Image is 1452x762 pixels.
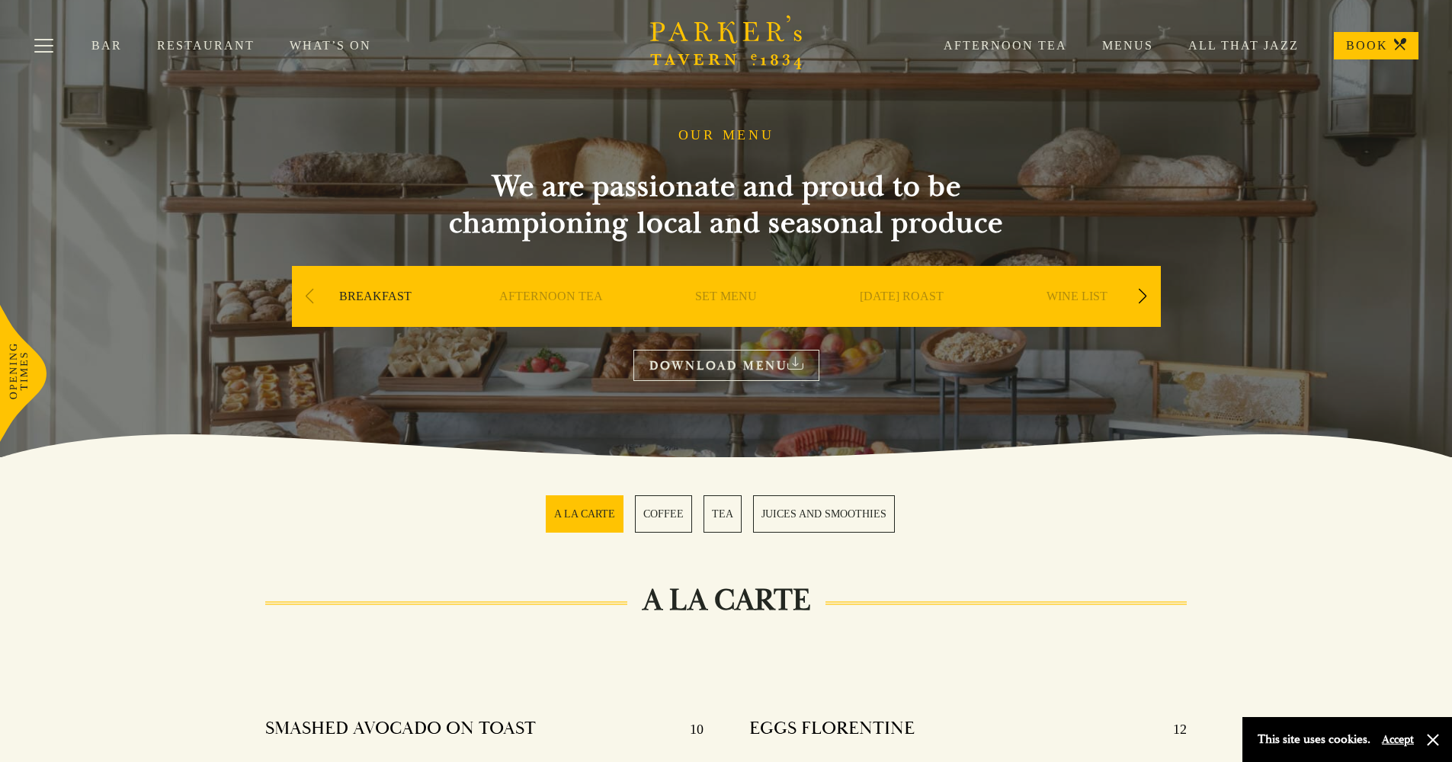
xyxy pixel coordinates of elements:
[675,717,704,741] p: 10
[1382,732,1414,747] button: Accept
[1133,280,1153,313] div: Next slide
[1158,717,1187,741] p: 12
[749,717,915,741] h4: EGGS FLORENTINE
[467,266,635,373] div: 2 / 9
[643,266,810,373] div: 3 / 9
[499,289,603,350] a: AFTERNOON TEA
[1258,728,1370,751] p: This site uses cookies.
[818,266,986,373] div: 4 / 9
[633,350,819,381] a: DOWNLOAD MENU
[421,168,1031,242] h2: We are passionate and proud to be championing local and seasonal produce
[860,289,944,350] a: [DATE] ROAST
[265,717,536,741] h4: SMASHED AVOCADO ON TOAST
[993,266,1161,373] div: 5 / 9
[704,495,742,533] a: 3 / 4
[753,495,895,533] a: 4 / 4
[627,582,825,619] h2: A LA CARTE
[695,289,757,350] a: SET MENU
[339,289,412,350] a: BREAKFAST
[546,495,623,533] a: 1 / 4
[292,266,460,373] div: 1 / 9
[1047,289,1107,350] a: WINE LIST
[300,280,320,313] div: Previous slide
[635,495,692,533] a: 2 / 4
[678,127,774,144] h1: OUR MENU
[1425,732,1441,748] button: Close and accept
